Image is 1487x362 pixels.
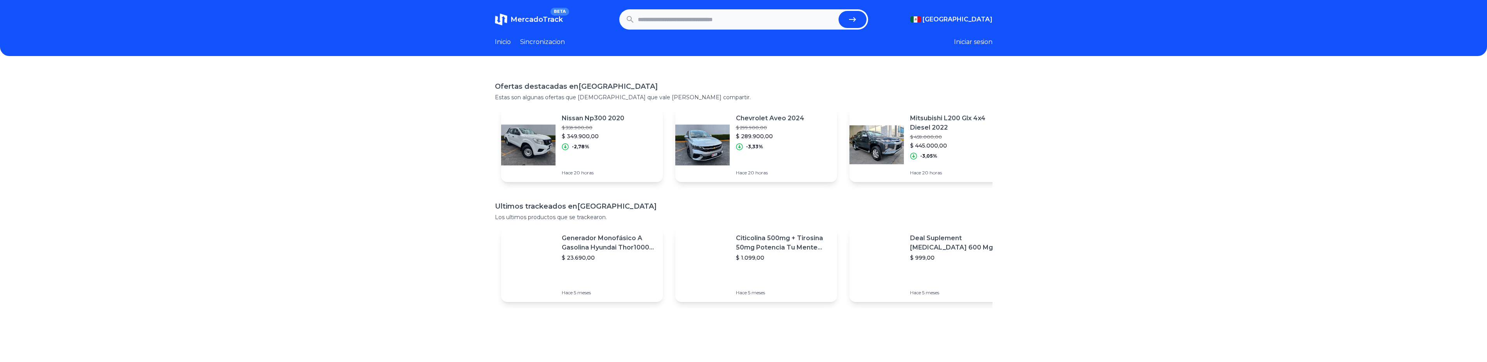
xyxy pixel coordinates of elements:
[562,254,657,262] p: $ 23.690,00
[910,15,992,24] button: [GEOGRAPHIC_DATA]
[675,227,837,302] a: Featured imageCiticolina 500mg + Tirosina 50mg Potencia Tu Mente (120caps) Sabor Sin Sabor$ 1.099...
[495,13,563,26] a: MercadoTrackBETA
[501,107,663,182] a: Featured imageNissan Np300 2020$ 359.900,00$ 349.900,00-2,78%Hace 20 horas
[910,254,1005,262] p: $ 999,00
[562,234,657,252] p: Generador Monofásico A Gasolina Hyundai Thor10000 P 11.5 Kw
[736,132,804,140] p: $ 289.900,00
[736,234,831,252] p: Citicolina 500mg + Tirosina 50mg Potencia Tu Mente (120caps) Sabor Sin Sabor
[736,125,804,131] p: $ 299.900,00
[495,93,992,101] p: Estas son algunas ofertas que [DEMOGRAPHIC_DATA] que vale [PERSON_NAME] compartir.
[675,237,730,292] img: Featured image
[920,153,937,159] p: -3,05%
[550,8,569,16] span: BETA
[675,118,730,172] img: Featured image
[736,290,831,296] p: Hace 5 meses
[520,37,565,47] a: Sincronizacion
[849,227,1011,302] a: Featured imageDeal Suplement [MEDICAL_DATA] 600 Mg Con 240 Caps. Salud Cerebral Sabor S/n$ 999,00...
[849,118,904,172] img: Featured image
[562,170,624,176] p: Hace 20 horas
[849,107,1011,182] a: Featured imageMitsubishi L200 Glx 4x4 Diesel 2022$ 459.000,00$ 445.000,00-3,05%Hace 20 horas
[910,170,1005,176] p: Hace 20 horas
[501,237,556,292] img: Featured image
[495,37,511,47] a: Inicio
[495,201,992,212] h1: Ultimos trackeados en [GEOGRAPHIC_DATA]
[910,114,1005,132] p: Mitsubishi L200 Glx 4x4 Diesel 2022
[736,254,831,262] p: $ 1.099,00
[746,144,763,150] p: -3,33%
[675,107,837,182] a: Featured imageChevrolet Aveo 2024$ 299.900,00$ 289.900,00-3,33%Hace 20 horas
[736,114,804,123] p: Chevrolet Aveo 2024
[849,237,904,292] img: Featured image
[495,13,507,26] img: MercadoTrack
[910,16,921,23] img: Mexico
[510,15,563,24] span: MercadoTrack
[910,290,1005,296] p: Hace 5 meses
[501,227,663,302] a: Featured imageGenerador Monofásico A Gasolina Hyundai Thor10000 P 11.5 Kw$ 23.690,00Hace 5 meses
[562,114,624,123] p: Nissan Np300 2020
[910,142,1005,149] p: $ 445.000,00
[910,234,1005,252] p: Deal Suplement [MEDICAL_DATA] 600 Mg Con 240 Caps. Salud Cerebral Sabor S/n
[572,144,589,150] p: -2,78%
[954,37,992,47] button: Iniciar sesion
[923,15,992,24] span: [GEOGRAPHIC_DATA]
[501,118,556,172] img: Featured image
[562,290,657,296] p: Hace 5 meses
[910,134,1005,140] p: $ 459.000,00
[562,132,624,140] p: $ 349.900,00
[495,213,992,221] p: Los ultimos productos que se trackearon.
[562,125,624,131] p: $ 359.900,00
[736,170,804,176] p: Hace 20 horas
[495,81,992,92] h1: Ofertas destacadas en [GEOGRAPHIC_DATA]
